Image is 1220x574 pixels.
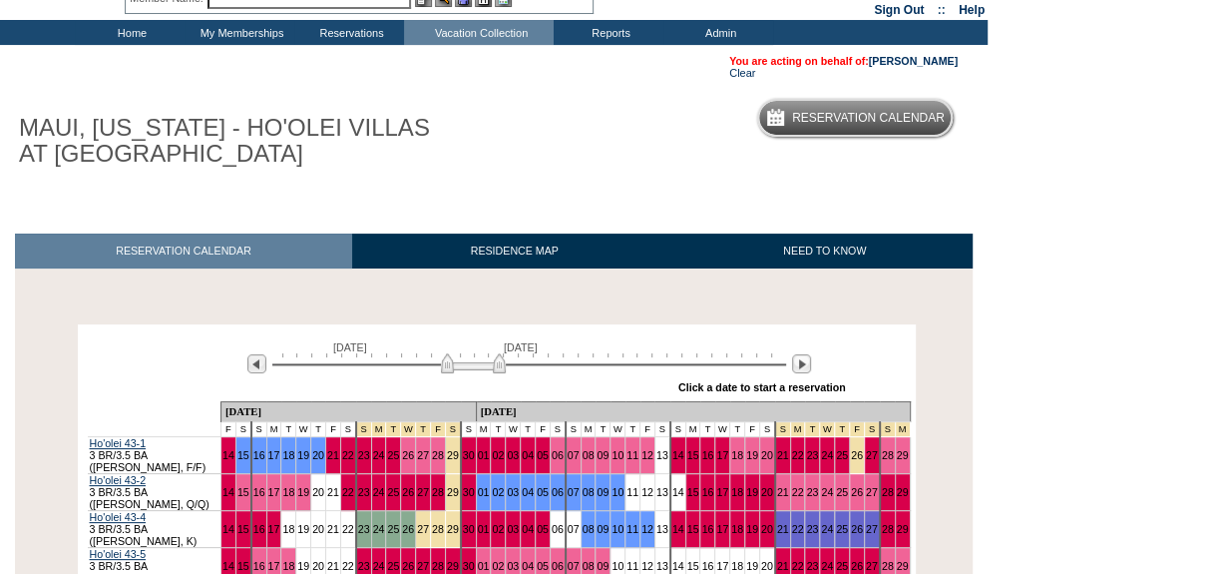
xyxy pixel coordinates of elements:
a: 18 [731,486,743,498]
a: 23 [806,486,818,498]
a: 21 [327,449,339,461]
a: 25 [387,449,399,461]
a: 21 [777,560,789,572]
a: 24 [373,449,385,461]
span: [DATE] [504,341,538,353]
a: 06 [552,486,564,498]
a: 10 [611,523,623,535]
a: 20 [761,449,773,461]
a: 29 [897,449,909,461]
a: 21 [777,486,789,498]
a: 29 [447,560,459,572]
a: 27 [417,486,429,498]
td: F [640,422,655,437]
a: 17 [716,486,728,498]
td: M [476,422,491,437]
td: T [700,422,715,437]
a: 18 [731,449,743,461]
a: 09 [597,560,609,572]
a: 26 [851,486,863,498]
a: 16 [253,486,265,498]
a: 16 [701,560,713,572]
a: 05 [537,486,549,498]
a: 28 [882,560,894,572]
td: My Memberships [185,20,294,45]
a: 20 [761,486,773,498]
a: 14 [672,523,684,535]
a: 17 [268,486,280,498]
a: 22 [792,449,804,461]
a: 21 [327,486,339,498]
td: M [266,422,281,437]
span: You are acting on behalf of: [729,55,958,67]
td: F [325,422,340,437]
td: Christmas [790,422,805,437]
a: 08 [583,560,595,572]
a: 08 [583,449,595,461]
td: T [730,422,745,437]
a: 19 [297,449,309,461]
td: Thanksgiving [356,422,371,437]
a: Ho'olei 43-4 [90,511,147,523]
td: New Year's [895,422,910,437]
a: 26 [402,449,414,461]
a: 23 [806,560,818,572]
a: 14 [672,486,684,498]
td: Home [75,20,185,45]
td: 3 BR/3.5 BA ([PERSON_NAME], K) [88,511,221,548]
a: 27 [417,449,429,461]
a: 28 [432,523,444,535]
a: 03 [507,523,519,535]
a: 25 [387,486,399,498]
a: 23 [806,523,818,535]
a: 24 [821,449,833,461]
td: Christmas [775,422,790,437]
a: 21 [327,560,339,572]
td: S [550,422,565,437]
a: 15 [687,449,699,461]
a: Ho'olei 43-1 [90,437,147,449]
a: 05 [537,560,549,572]
a: 27 [417,560,429,572]
td: Thanksgiving [445,422,460,437]
td: T [311,422,326,437]
td: W [610,422,625,437]
a: 04 [522,449,534,461]
a: 09 [597,449,609,461]
a: 03 [507,449,519,461]
a: 14 [222,523,234,535]
td: 3 BR/3.5 BA ([PERSON_NAME], F/F) [88,437,221,474]
td: W [296,422,311,437]
a: 18 [282,523,294,535]
a: 28 [432,560,444,572]
a: 18 [731,523,743,535]
a: 27 [866,560,878,572]
a: 28 [882,523,894,535]
a: 18 [282,486,294,498]
td: T [521,422,536,437]
td: S [251,422,266,437]
a: 26 [402,486,414,498]
a: 12 [641,560,653,572]
a: 20 [761,523,773,535]
a: 01 [478,560,490,572]
a: 30 [463,486,475,498]
td: Christmas [864,422,879,437]
a: 06 [552,523,564,535]
a: 16 [253,449,265,461]
a: 22 [342,560,354,572]
a: 19 [746,560,758,572]
a: 26 [851,523,863,535]
a: 15 [687,523,699,535]
a: 15 [237,449,249,461]
a: 15 [687,560,699,572]
td: W [715,422,730,437]
td: Christmas [820,422,835,437]
a: 22 [792,523,804,535]
a: 28 [432,486,444,498]
a: 01 [478,523,490,535]
a: 08 [583,523,595,535]
a: 29 [447,523,459,535]
a: 25 [387,560,399,572]
a: 19 [297,486,309,498]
